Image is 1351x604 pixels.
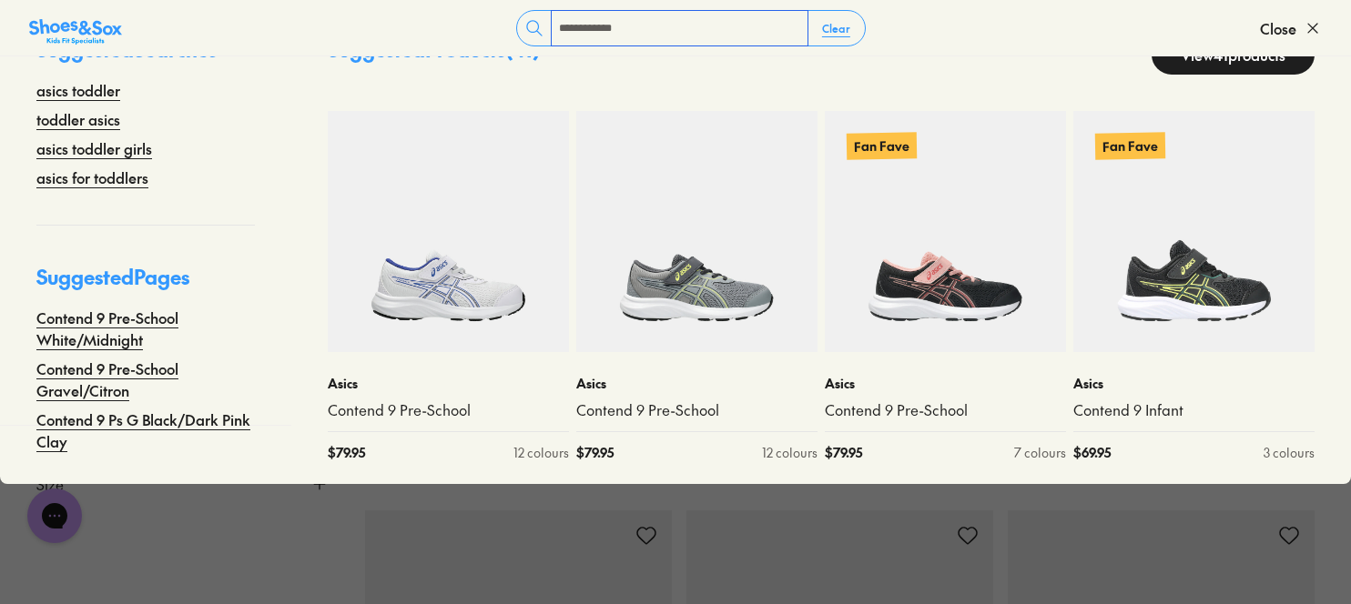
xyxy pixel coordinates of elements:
a: asics for toddlers [36,166,148,188]
p: Asics [576,374,818,393]
p: Suggested Pages [36,262,255,307]
a: Contend 9 Ps G Black/Dark Pink Clay [36,408,255,452]
a: Fan Fave [1073,111,1315,352]
p: Asics [825,374,1066,393]
p: Fan Fave [1095,132,1165,159]
p: Fan Fave [847,132,917,159]
button: Close [1260,8,1322,48]
span: $ 69.95 [1073,443,1111,462]
p: Suggested Searches [36,35,255,79]
a: Contend 9 Pre-School [576,400,818,420]
a: asics toddler [36,79,120,101]
p: Asics [328,374,569,393]
a: toddler asics [36,108,120,130]
div: 3 colours [1264,443,1315,462]
button: Clear [808,12,865,45]
a: Fan Fave [825,111,1066,352]
a: Contend 9 Pre-School [328,400,569,420]
a: Contend 9 Infant [1073,400,1315,420]
img: SNS_Logo_Responsive.svg [29,17,122,46]
a: asics toddler girls [36,137,152,159]
a: Contend 9 Pre-School Gravel/Citron [36,357,255,401]
span: Close [1260,17,1296,39]
span: $ 79.95 [825,443,862,462]
div: 12 colours [762,443,818,462]
div: 12 colours [513,443,569,462]
a: Contend 9 Pre-School [825,400,1066,420]
a: Contend 9 Pre-School White/Midnight [36,307,255,350]
p: Asics [1073,374,1315,393]
div: 7 colours [1014,443,1066,462]
span: $ 79.95 [328,443,365,462]
iframe: Gorgias live chat messenger [18,482,91,549]
a: Shoes &amp; Sox [29,14,122,43]
span: $ 79.95 [576,443,614,462]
